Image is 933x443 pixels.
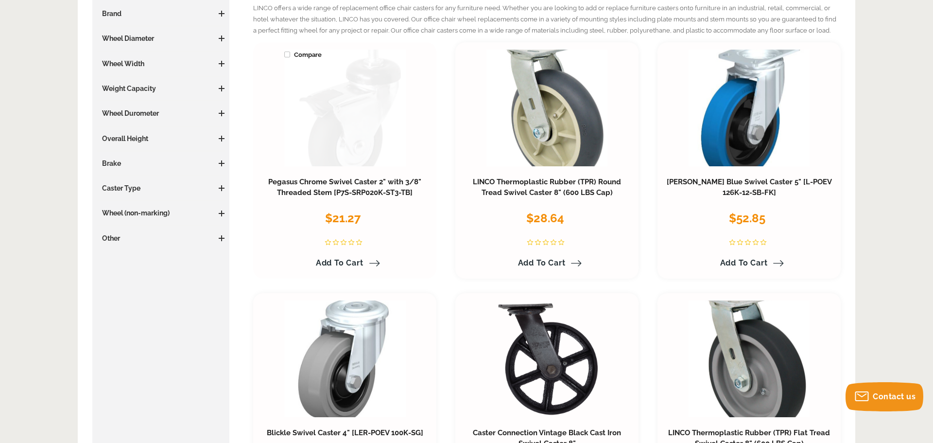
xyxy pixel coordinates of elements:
h3: Caster Type [97,183,225,193]
h3: Other [97,233,225,243]
span: Compare [284,50,322,60]
a: [PERSON_NAME] Blue Swivel Caster 5" [L-POEV 126K-12-SB-FK] [667,177,832,197]
h3: Brand [97,9,225,18]
h3: Wheel Diameter [97,34,225,43]
span: Add to Cart [316,258,363,267]
h3: Wheel Durometer [97,108,225,118]
span: $21.27 [325,211,361,225]
span: $52.85 [729,211,765,225]
span: $28.64 [526,211,564,225]
a: Blickle Swivel Caster 4" [LER-POEV 100K-SG] [267,428,423,437]
p: LINCO offers a wide range of replacement office chair casters for any furniture need. Whether you... [253,3,841,36]
span: Contact us [873,392,916,401]
h3: Weight Capacity [97,84,225,93]
h3: Wheel Width [97,59,225,69]
a: LINCO Thermoplastic Rubber (TPR) Round Tread Swivel Caster 8" (600 LBS Cap) [473,177,621,197]
a: Pegasus Chrome Swivel Caster 2" with 3/8" Threaded Stem [P7S-SRP020K-ST3-TB] [268,177,421,197]
a: Add to Cart [714,255,784,271]
h3: Wheel (non-marking) [97,208,225,218]
a: Add to Cart [512,255,582,271]
a: Add to Cart [310,255,380,271]
span: Add to Cart [720,258,768,267]
h3: Overall Height [97,134,225,143]
span: Add to Cart [518,258,566,267]
h3: Brake [97,159,225,168]
button: Contact us [846,382,923,411]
